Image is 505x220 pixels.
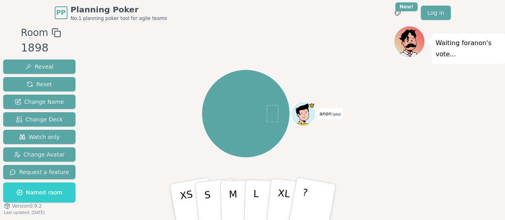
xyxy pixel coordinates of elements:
a: Log in [421,6,450,20]
button: Change Name [3,95,75,109]
button: Click to change your avatar [291,102,315,125]
p: Waiting for anon 's vote... [436,38,501,60]
span: Change Name [15,98,64,106]
span: Last updated: [DATE] [4,210,45,215]
button: New! [390,6,405,20]
div: New! [395,2,418,11]
button: Change Deck [3,112,75,127]
button: Reset [3,77,75,91]
span: anon is the host [309,102,315,108]
button: Watch only [3,130,75,144]
span: Reveal [25,63,53,71]
span: Change Avatar [14,151,65,159]
span: Version 0.9.2 [12,203,42,209]
button: Request a feature [3,165,75,179]
span: No.1 planning poker tool for agile teams [71,15,167,22]
span: (you) [331,113,341,116]
button: Version0.9.2 [4,203,42,209]
button: Named room [3,182,75,202]
button: Change Avatar [3,147,75,162]
span: Reset [27,80,52,88]
span: Request a feature [10,168,69,176]
span: Watch only [19,133,60,141]
div: 1898 [21,40,61,56]
span: PP [56,8,65,18]
span: Click to change your name [317,108,343,119]
button: Reveal [3,59,75,74]
span: Planning Poker [71,4,167,15]
span: Room [21,26,48,40]
span: Named room [16,188,62,196]
span: Change Deck [16,115,63,123]
a: PPPlanning PokerNo.1 planning poker tool for agile teams [55,4,167,22]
